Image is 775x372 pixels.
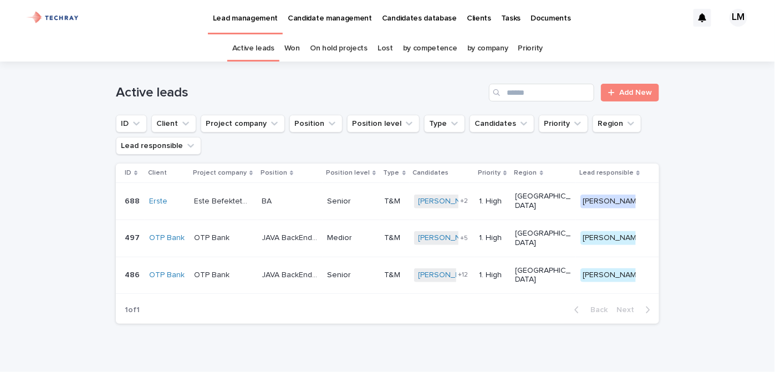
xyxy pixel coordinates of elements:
[194,268,232,280] p: OTP Bank
[125,195,142,206] p: 688
[149,197,167,206] a: Erste
[378,35,393,62] a: Lost
[116,257,659,294] tr: 486486 OTP Bank OTP BankOTP Bank JAVA BackEnd seniorJAVA BackEnd senior SeniorT&M[PERSON_NAME] +1...
[730,9,747,27] div: LM
[261,167,287,179] p: Position
[149,233,185,243] a: OTP Bank
[310,35,368,62] a: On hold projects
[148,167,167,179] p: Client
[580,231,645,245] div: [PERSON_NAME]
[584,306,608,314] span: Back
[565,305,612,315] button: Back
[516,229,571,248] p: [GEOGRAPHIC_DATA]
[116,183,659,220] tr: 688688 Erste Este Befektetési Zrt.Este Befektetési Zrt. BABA SeniorT&M[PERSON_NAME] +21. High[GEO...
[262,231,319,243] p: JAVA BackEnd fejlesztő medior
[467,35,508,62] a: by company
[489,84,594,101] input: Search
[478,167,501,179] p: Priority
[194,195,252,206] p: Este Befektetési Zrt.
[580,195,645,208] div: [PERSON_NAME]
[516,192,571,211] p: [GEOGRAPHIC_DATA]
[601,84,659,101] a: Add New
[514,167,537,179] p: Region
[194,231,232,243] p: OTP Bank
[419,271,479,280] a: [PERSON_NAME]
[116,297,149,324] p: 1 of 1
[616,306,641,314] span: Next
[116,220,659,257] tr: 497497 OTP Bank OTP BankOTP Bank JAVA BackEnd fejlesztő mediorJAVA BackEnd fejlesztő medior Medio...
[461,235,468,242] span: + 5
[580,268,645,282] div: [PERSON_NAME]
[347,115,420,133] button: Position level
[458,272,468,278] span: + 12
[125,231,142,243] p: 497
[384,167,400,179] p: Type
[518,35,543,62] a: Priority
[516,266,571,285] p: [GEOGRAPHIC_DATA]
[193,167,247,179] p: Project company
[419,233,490,243] a: [PERSON_NAME] (2)
[327,233,376,243] p: Medior
[579,167,634,179] p: Lead responsible
[326,167,370,179] p: Position level
[539,115,588,133] button: Priority
[289,115,343,133] button: Position
[116,85,485,101] h1: Active leads
[479,233,506,243] p: 1. High
[385,233,405,243] p: T&M
[125,268,142,280] p: 486
[619,89,652,96] span: Add New
[116,137,201,155] button: Lead responsible
[413,167,449,179] p: Candidates
[612,305,659,315] button: Next
[284,35,300,62] a: Won
[116,115,147,133] button: ID
[461,198,468,205] span: + 2
[419,197,479,206] a: [PERSON_NAME]
[385,271,405,280] p: T&M
[232,35,274,62] a: Active leads
[262,195,274,206] p: BA
[327,271,376,280] p: Senior
[327,197,376,206] p: Senior
[262,268,319,280] p: JAVA BackEnd senior
[403,35,457,62] a: by competence
[151,115,196,133] button: Client
[470,115,534,133] button: Candidates
[149,271,185,280] a: OTP Bank
[593,115,641,133] button: Region
[201,115,285,133] button: Project company
[479,197,506,206] p: 1. High
[479,271,506,280] p: 1. High
[22,7,84,29] img: xG6Muz3VQV2JDbePcW7p
[424,115,465,133] button: Type
[125,167,131,179] p: ID
[385,197,405,206] p: T&M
